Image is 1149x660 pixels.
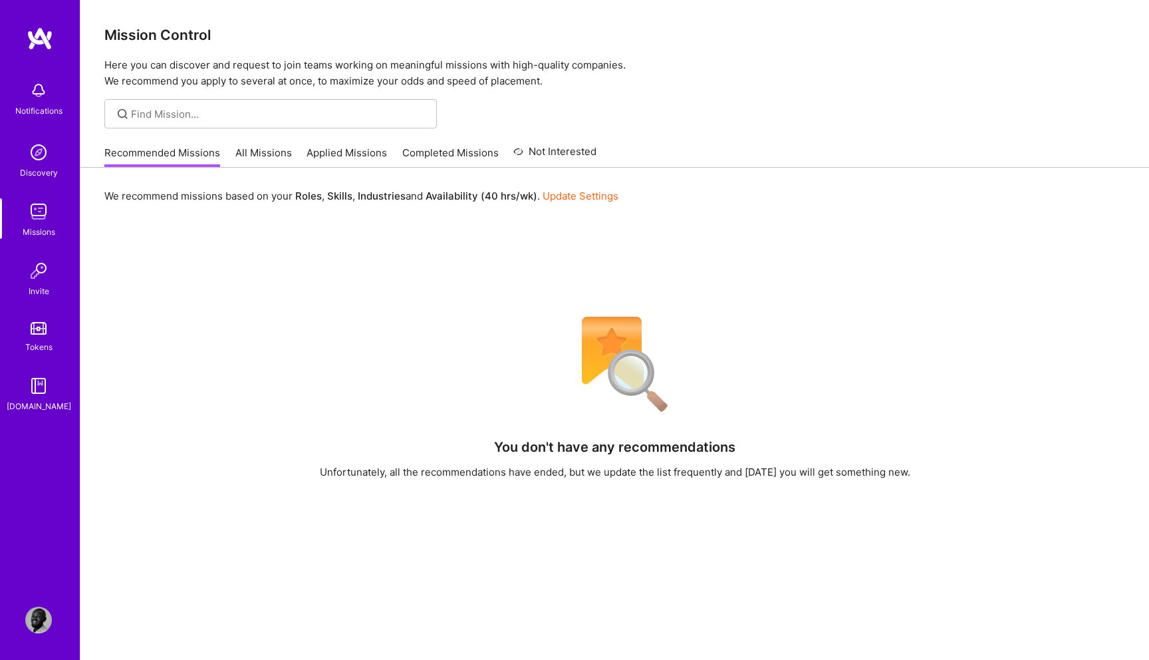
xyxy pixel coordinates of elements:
h4: You don't have any recommendations [494,439,735,455]
a: Applied Missions [307,146,387,168]
a: Completed Missions [402,146,499,168]
div: Invite [29,284,49,298]
img: bell [25,77,52,104]
img: logo [27,27,53,51]
a: Recommended Missions [104,146,220,168]
b: Availability (40 hrs/wk) [426,190,537,202]
div: Discovery [20,166,58,180]
p: Here you can discover and request to join teams working on meaningful missions with high-quality ... [104,57,1125,89]
b: Roles [295,190,322,202]
a: All Missions [235,146,292,168]
img: tokens [31,322,47,335]
b: Industries [358,190,406,202]
input: Find Mission... [131,107,427,121]
div: Notifications [15,104,63,118]
a: Not Interested [513,144,596,168]
img: teamwork [25,198,52,225]
h3: Mission Control [104,27,1125,43]
div: Unfortunately, all the recommendations have ended, but we update the list frequently and [DATE] y... [320,465,910,479]
img: discovery [25,139,52,166]
img: User Avatar [25,607,52,633]
i: icon SearchGrey [115,106,130,122]
p: We recommend missions based on your , , and . [104,189,618,203]
img: No Results [559,308,672,421]
div: Missions [23,225,55,239]
img: guide book [25,373,52,399]
div: [DOMAIN_NAME] [7,399,71,413]
div: Tokens [25,340,53,354]
img: Invite [25,257,52,284]
a: Update Settings [543,190,618,202]
b: Skills [327,190,352,202]
a: User Avatar [22,607,55,633]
